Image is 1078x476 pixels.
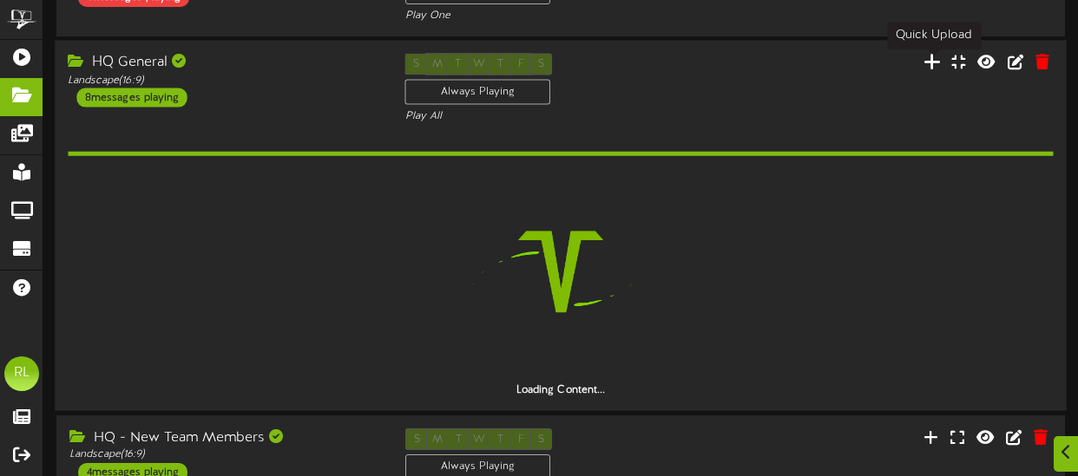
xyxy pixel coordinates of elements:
div: HQ - New Team Members [69,428,379,448]
div: Landscape ( 16:9 ) [68,73,378,88]
strong: Loading Content... [516,384,604,396]
div: Play All [405,109,716,124]
div: 8 messages playing [76,88,187,108]
div: RL [4,356,39,391]
div: Play One [405,9,715,23]
div: HQ General [68,54,378,74]
div: Always Playing [405,80,551,105]
div: Landscape ( 16:9 ) [69,447,379,462]
img: loading-spinner-5.png [450,160,673,383]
